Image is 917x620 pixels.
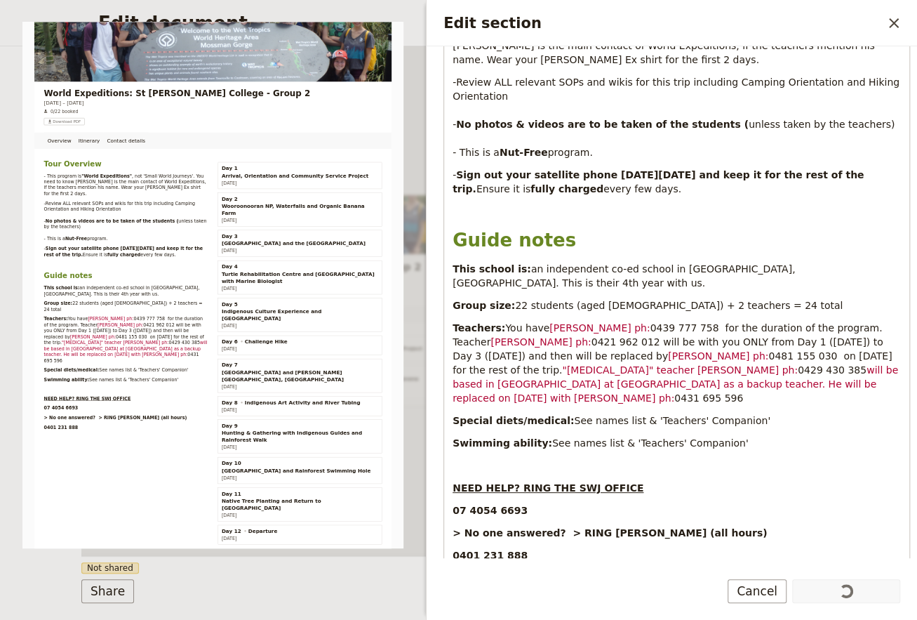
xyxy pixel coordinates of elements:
[562,364,798,376] span: "[MEDICAL_DATA]" teacher [PERSON_NAME] ph:
[591,336,660,348] span: 0421 962 012
[549,322,650,334] span: [PERSON_NAME] ph:
[453,263,798,289] span: an independent co-ed school in [GEOGRAPHIC_DATA], [GEOGRAPHIC_DATA]. This is their 4th year with us.
[500,147,548,158] strong: Nut-Free
[342,470,346,482] strong: (
[882,11,906,35] button: Close drawer
[72,235,133,246] span: Download PDF
[469,359,815,376] span: Arrival, Orientation and Community Service Project
[574,415,770,426] span: See names list & 'Teachers' Companion'
[505,322,549,334] span: You have
[515,300,744,311] span: 22 students (aged [DEMOGRAPHIC_DATA]) + 2
[469,502,507,519] span: Day 3
[530,183,603,194] strong: fully charged
[453,169,867,194] strong: Sign out your satellite phone [DATE][DATE] and keep it for the rest of the trip.
[552,437,749,449] span: See names list & 'Teachers' Companion'
[469,342,507,359] span: Day 1
[98,13,798,34] h2: Edit document
[453,550,528,561] strong: 0401 231 888
[453,415,574,426] strong: Special diets/medical:
[191,265,297,305] a: Contact details
[81,562,139,574] span: Not shared
[453,505,528,516] strong: 07 4054 6693
[51,364,133,375] span: - This program is
[453,527,767,539] strong: > No one answered? > RING [PERSON_NAME] (all hours)
[453,322,505,334] strong: Teachers:
[744,119,748,130] strong: (
[123,265,191,305] a: Itinerary
[453,364,901,404] span: will be based in [GEOGRAPHIC_DATA] at [GEOGRAPHIC_DATA] as a backup teacher. He will be replaced ...
[453,482,643,494] strong: NEED HELP? RING THE SWJ OFFICE
[453,169,456,180] span: -
[728,579,787,603] button: Cancel
[453,300,515,311] strong: Group size:
[490,336,591,348] span: [PERSON_NAME] ph:
[54,470,339,482] strong: No photos & videos are to be taken of the students
[51,428,386,482] span: -Review ALL relevant SOPs and wikis for this trip including Camping Orientation and Hiking Orient...
[453,322,885,348] span: 0439 777 758 for the duration of the program. Teacher
[603,183,681,194] span: every few days.
[133,364,244,375] strong: "World Expeditions"
[747,300,843,311] span: teachers = 24 total
[453,230,576,251] span: Guide notes
[81,579,134,603] button: Share
[453,437,552,449] strong: Swimming ability:
[469,414,507,430] span: Day 2
[443,13,882,34] h2: Edit section
[453,336,886,362] span: will be with you ONLY from Day 1 ([DATE]) to Day 3 ([DATE]) and then will be replaced by
[469,379,502,390] span: [DATE]
[51,265,123,305] a: Overview
[453,77,902,130] span: -Review ALL relevant SOPs and wikis for this trip including Camping Orientation and Hiking Orient...
[548,147,593,158] span: program.
[469,430,838,464] span: Wooroonooran NP, Waterfalls and Organic Banana Farm
[453,263,531,275] strong: This school is:
[798,364,866,376] span: 0429 430 385
[51,364,438,417] span: , not 'Small World Journeys'. You need to know [PERSON_NAME] is the main contact of World Expedit...
[51,232,142,249] button: ​Download PDF
[476,183,530,194] span: Ensure it is
[456,119,741,130] strong: No photos & videos are to be taken of the students
[66,209,127,223] span: 0/22 booked
[668,350,768,362] span: [PERSON_NAME] ph:
[51,188,145,205] span: [DATE] – [DATE]
[674,393,743,404] span: 0431 695 596
[469,468,502,479] span: [DATE]
[51,330,198,351] span: Tour Overview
